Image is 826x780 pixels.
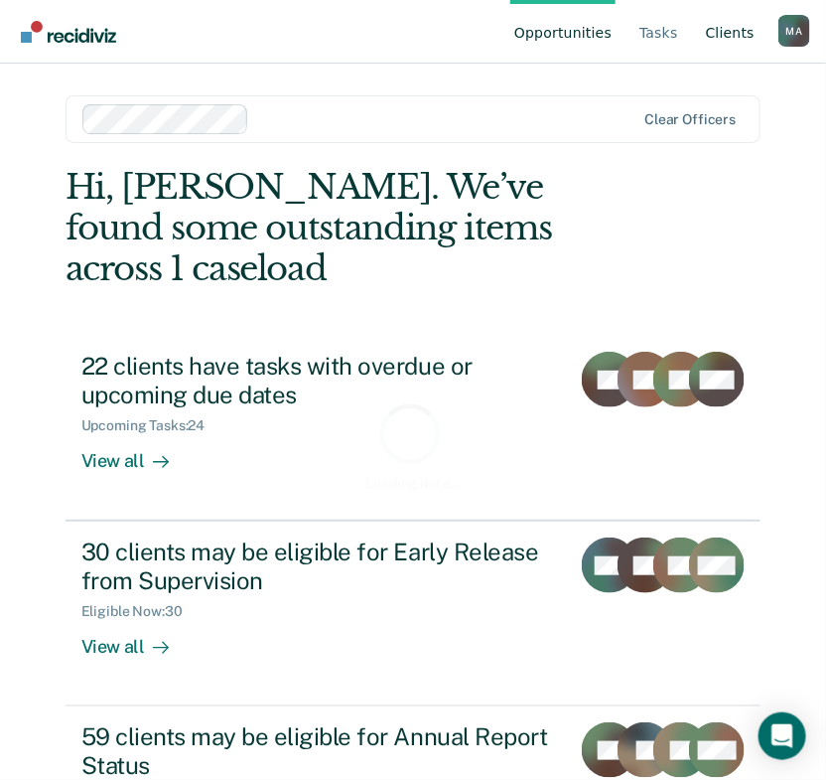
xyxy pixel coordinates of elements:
[366,475,461,492] div: Loading data...
[21,21,116,43] img: Recidiviz
[644,111,736,128] div: Clear officers
[81,722,555,780] div: 59 clients may be eligible for Annual Report Status
[778,15,810,47] button: Profile dropdown button
[758,712,806,760] div: Open Intercom Messenger
[778,15,810,47] div: M A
